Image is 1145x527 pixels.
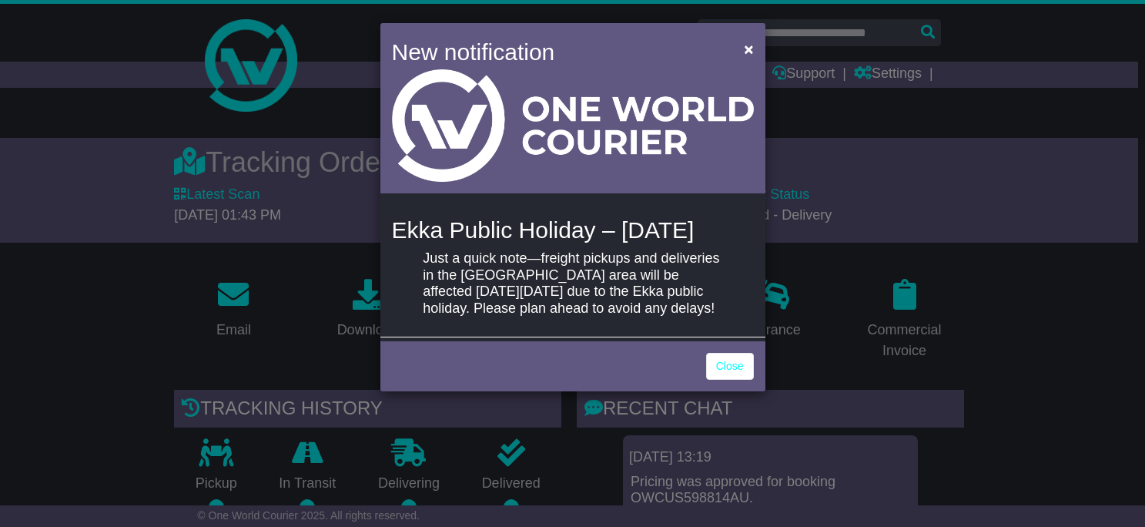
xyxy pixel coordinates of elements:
button: Close [736,33,761,65]
h4: Ekka Public Holiday – [DATE] [392,217,754,243]
p: Just a quick note—freight pickups and deliveries in the [GEOGRAPHIC_DATA] area will be affected [... [423,250,721,317]
img: Light [392,69,754,182]
span: × [744,40,753,58]
a: Close [706,353,754,380]
h4: New notification [392,35,722,69]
